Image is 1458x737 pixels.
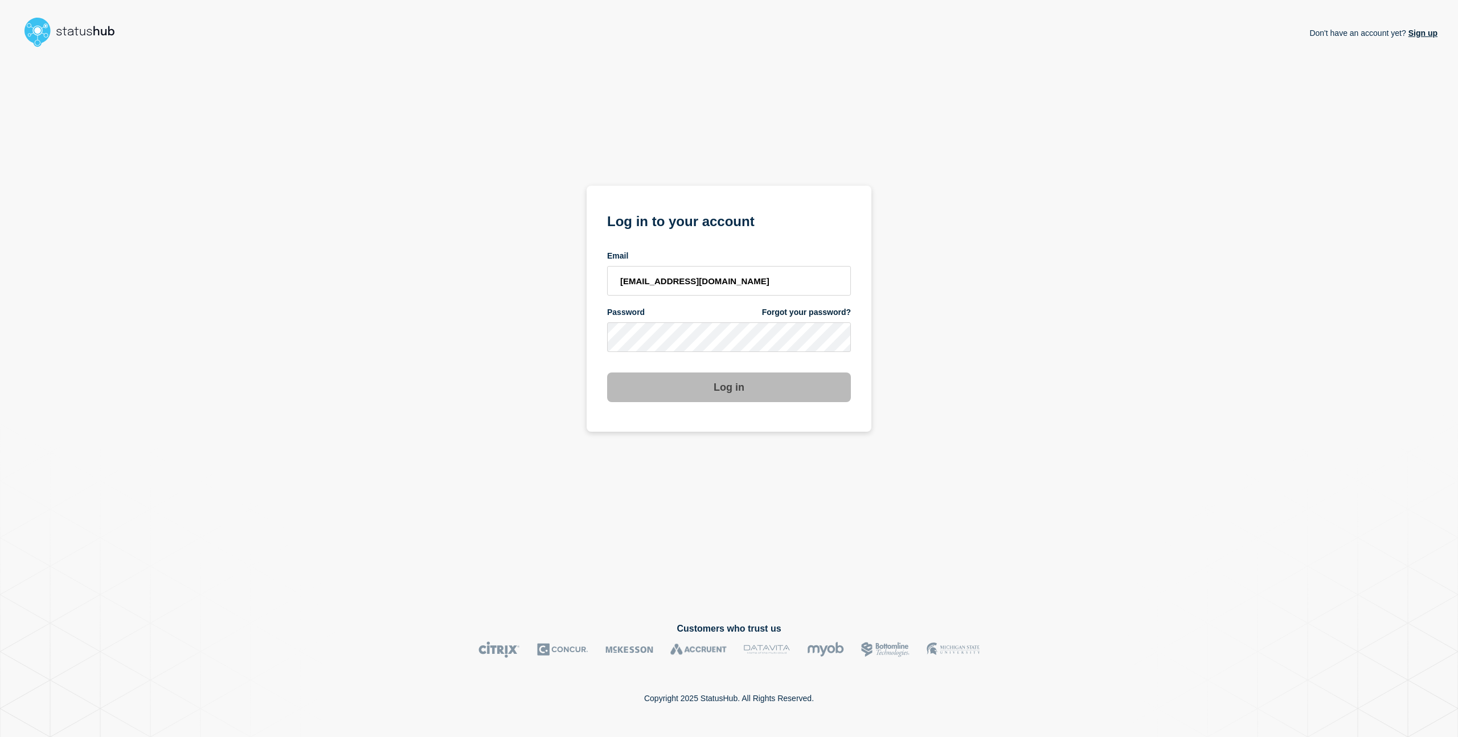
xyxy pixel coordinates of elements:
[607,266,851,296] input: email input
[605,641,653,658] img: McKesson logo
[644,694,814,703] p: Copyright 2025 StatusHub. All Rights Reserved.
[607,372,851,402] button: Log in
[21,624,1437,634] h2: Customers who trust us
[607,322,851,352] input: password input
[1406,28,1437,38] a: Sign up
[807,641,844,658] img: myob logo
[861,641,910,658] img: Bottomline logo
[607,251,628,261] span: Email
[927,641,980,658] img: MSU logo
[744,641,790,658] img: DataVita logo
[478,641,520,658] img: Citrix logo
[21,14,129,50] img: StatusHub logo
[670,641,727,658] img: Accruent logo
[537,641,588,658] img: Concur logo
[607,210,851,231] h1: Log in to your account
[607,307,645,318] span: Password
[1309,19,1437,47] p: Don't have an account yet?
[762,307,851,318] a: Forgot your password?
